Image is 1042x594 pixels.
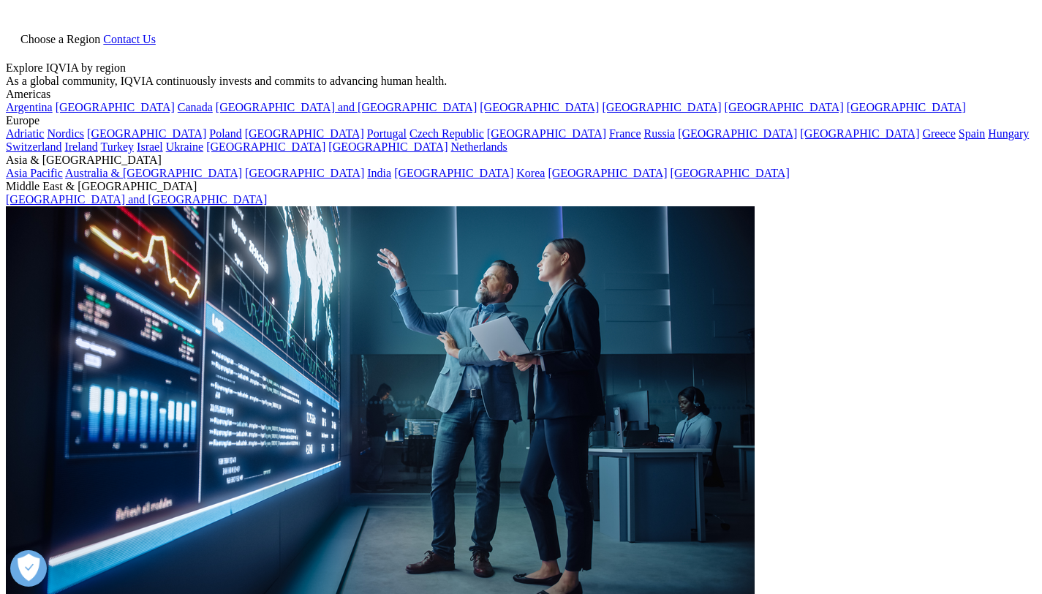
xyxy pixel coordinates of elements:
a: Russia [644,127,676,140]
a: Ukraine [166,140,204,153]
a: [GEOGRAPHIC_DATA] [328,140,448,153]
div: Europe [6,114,1036,127]
a: [GEOGRAPHIC_DATA] [87,127,206,140]
a: [GEOGRAPHIC_DATA] [725,101,844,113]
div: Asia & [GEOGRAPHIC_DATA] [6,154,1036,167]
div: Explore IQVIA by region [6,61,1036,75]
a: [GEOGRAPHIC_DATA] [245,127,364,140]
a: Ireland [64,140,97,153]
a: [GEOGRAPHIC_DATA] [602,101,721,113]
a: [GEOGRAPHIC_DATA] [671,167,790,179]
a: Hungary [988,127,1029,140]
a: Poland [209,127,241,140]
a: France [609,127,641,140]
a: Nordics [47,127,84,140]
a: [GEOGRAPHIC_DATA] [487,127,606,140]
a: Israel [137,140,163,153]
span: Choose a Region [20,33,100,45]
div: As a global community, IQVIA continuously invests and commits to advancing human health. [6,75,1036,88]
a: Netherlands [450,140,507,153]
a: [GEOGRAPHIC_DATA] [548,167,667,179]
a: [GEOGRAPHIC_DATA] [394,167,513,179]
a: [GEOGRAPHIC_DATA] and [GEOGRAPHIC_DATA] [6,193,267,206]
div: Americas [6,88,1036,101]
a: [GEOGRAPHIC_DATA] [800,127,919,140]
a: Czech Republic [409,127,484,140]
a: Canada [178,101,213,113]
a: India [367,167,391,179]
button: Open Preferences [10,550,47,587]
a: Spain [959,127,985,140]
a: [GEOGRAPHIC_DATA] [206,140,325,153]
a: Switzerland [6,140,61,153]
a: Turkey [100,140,134,153]
a: Australia & [GEOGRAPHIC_DATA] [65,167,242,179]
a: [GEOGRAPHIC_DATA] [56,101,175,113]
a: Adriatic [6,127,44,140]
a: [GEOGRAPHIC_DATA] and [GEOGRAPHIC_DATA] [216,101,477,113]
a: Contact Us [103,33,156,45]
a: [GEOGRAPHIC_DATA] [245,167,364,179]
a: Korea [516,167,545,179]
a: [GEOGRAPHIC_DATA] [480,101,599,113]
a: Asia Pacific [6,167,63,179]
a: Greece [922,127,955,140]
a: Portugal [367,127,407,140]
a: [GEOGRAPHIC_DATA] [678,127,797,140]
a: [GEOGRAPHIC_DATA] [847,101,966,113]
div: Middle East & [GEOGRAPHIC_DATA] [6,180,1036,193]
a: Argentina [6,101,53,113]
